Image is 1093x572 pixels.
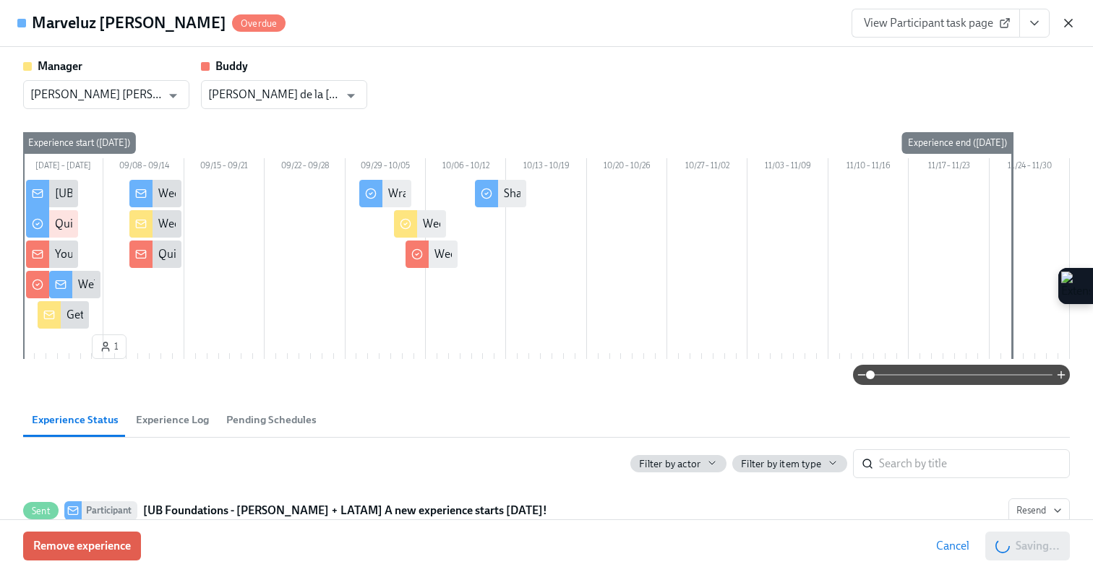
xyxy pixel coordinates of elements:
[103,158,184,177] div: 09/08 – 09/14
[232,18,286,29] span: Overdue
[32,12,226,34] h4: Marveluz [PERSON_NAME]
[388,186,629,201] div: Wrapping Up Foundations – Final Week Check-In
[184,158,265,177] div: 09/15 – 09/21
[82,501,137,520] div: Participant
[1019,9,1050,38] button: View task page
[136,412,209,428] span: Experience Log
[630,455,726,472] button: Filter by actor
[346,158,426,177] div: 09/29 – 10/05
[226,412,317,428] span: Pending Schedules
[1061,272,1090,300] img: Extension Icon
[55,186,446,201] div: [UB Foundations - [PERSON_NAME] + LATAM] A new experience starts [DATE]!
[92,334,127,359] button: 1
[55,246,322,262] div: You’ve Been Selected as a New Hire [PERSON_NAME]!
[504,186,687,201] div: Share Your Feedback on Foundations
[32,412,119,428] span: Experience Status
[33,539,131,553] span: Remove experience
[732,455,847,472] button: Filter by item type
[158,246,312,262] div: Quick Buddy Check-In – Week 2
[990,158,1070,177] div: 11/24 – 11/30
[265,158,345,177] div: 09/22 – 09/28
[936,539,969,553] span: Cancel
[38,59,82,73] strong: Manager
[434,246,551,262] div: Week 5 – Final Check-In
[1016,503,1062,518] span: Resend
[23,532,141,560] button: Remove experience
[741,457,821,471] span: Filter by item type
[67,307,340,323] div: Get Ready to Welcome Your New Hire – Action Required
[1008,498,1070,523] button: SentParticipant[UB Foundations - [PERSON_NAME] + LATAM] A new experience starts [DATE]!Sent on[DATE]
[158,216,416,232] div: Week 2 – Onboarding Check-In for [New Hire Name]
[902,132,1013,154] div: Experience end ([DATE])
[158,186,327,201] div: Week 2 Check-In – How’s It Going?
[587,158,667,177] div: 10/20 – 10/26
[506,158,586,177] div: 10/13 – 10/19
[23,158,103,177] div: [DATE] – [DATE]
[162,84,184,107] button: Open
[423,216,677,232] div: Week 5 – Wrap-Up + Capstone for [New Hire Name]
[340,84,362,107] button: Open
[828,158,909,177] div: 11/10 – 11/16
[879,449,1070,478] input: Search by title
[747,158,828,177] div: 11/03 – 11/09
[667,158,747,177] div: 10/27 – 11/02
[143,502,547,519] strong: [UB Foundations - [PERSON_NAME] + LATAM] A new experience starts [DATE]!
[909,158,989,177] div: 11/17 – 11/23
[852,9,1020,38] a: View Participant task page
[78,277,288,292] div: Welcome to Foundations – What to Expect!
[215,59,248,73] strong: Buddy
[926,532,980,560] button: Cancel
[22,132,136,154] div: Experience start ([DATE])
[639,457,700,471] span: Filter by actor
[100,339,119,354] span: 1
[426,158,506,177] div: 10/06 – 10/12
[864,16,1008,30] span: View Participant task page
[55,216,296,232] div: Quick Survey – Help Us Make Onboarding Better!
[23,506,59,516] span: Sent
